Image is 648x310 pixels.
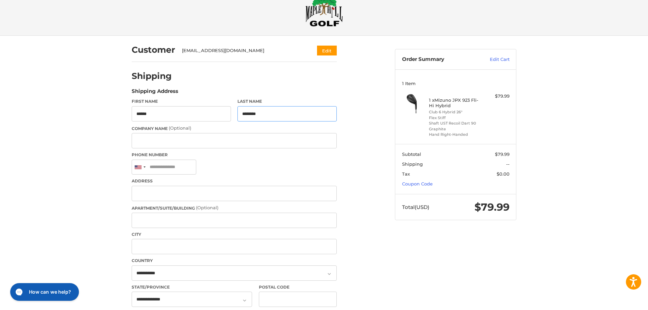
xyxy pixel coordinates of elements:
[495,151,510,157] span: $79.99
[182,47,304,54] div: [EMAIL_ADDRESS][DOMAIN_NAME]
[506,161,510,167] span: --
[132,178,337,184] label: Address
[429,120,481,132] li: Shaft UST Recoil Dart 90 Graphite
[132,152,337,158] label: Phone Number
[402,204,429,210] span: Total (USD)
[7,281,81,303] iframe: Gorgias live chat messenger
[132,125,337,132] label: Company Name
[132,231,337,238] label: City
[317,46,337,55] button: Edit
[402,81,510,86] h3: 1 Item
[132,98,231,104] label: First Name
[475,201,510,213] span: $79.99
[237,98,337,104] label: Last Name
[132,45,175,55] h2: Customer
[132,87,178,98] legend: Shipping Address
[402,56,475,63] h3: Order Summary
[429,132,481,137] li: Hand Right-Handed
[475,56,510,63] a: Edit Cart
[132,71,172,81] h2: Shipping
[132,258,337,264] label: Country
[429,115,481,121] li: Flex Stiff
[402,181,433,186] a: Coupon Code
[259,284,337,290] label: Postal Code
[429,97,481,109] h4: 1 x Mizuno JPX 923 Fli-Hi Hybrid
[402,151,421,157] span: Subtotal
[402,171,410,177] span: Tax
[169,125,191,131] small: (Optional)
[497,171,510,177] span: $0.00
[132,284,252,290] label: State/Province
[132,205,337,211] label: Apartment/Suite/Building
[483,93,510,100] div: $79.99
[196,205,218,210] small: (Optional)
[429,109,481,115] li: Club 6 Hybrid 26°
[402,161,423,167] span: Shipping
[132,160,148,175] div: United States: +1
